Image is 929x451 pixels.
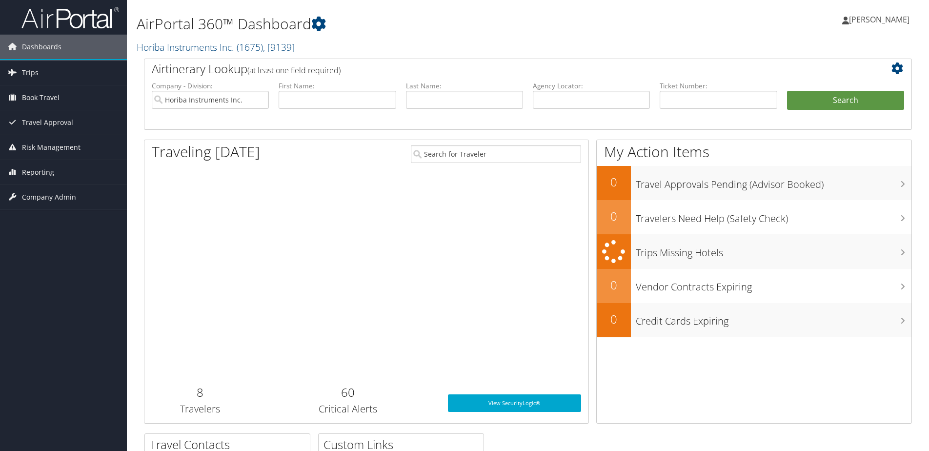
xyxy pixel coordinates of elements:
[636,241,911,260] h3: Trips Missing Hotels
[22,85,60,110] span: Book Travel
[247,65,341,76] span: (at least one field required)
[597,303,911,337] a: 0Credit Cards Expiring
[22,135,81,160] span: Risk Management
[263,41,295,54] span: , [ 9139 ]
[137,41,295,54] a: Horiba Instruments Inc.
[849,14,909,25] span: [PERSON_NAME]
[21,6,119,29] img: airportal-logo.png
[597,166,911,200] a: 0Travel Approvals Pending (Advisor Booked)
[636,207,911,225] h3: Travelers Need Help (Safety Check)
[263,402,433,416] h3: Critical Alerts
[411,145,581,163] input: Search for Traveler
[787,91,904,110] button: Search
[263,384,433,401] h2: 60
[597,269,911,303] a: 0Vendor Contracts Expiring
[22,61,39,85] span: Trips
[636,173,911,191] h3: Travel Approvals Pending (Advisor Booked)
[152,402,248,416] h3: Travelers
[660,81,777,91] label: Ticket Number:
[279,81,396,91] label: First Name:
[636,275,911,294] h3: Vendor Contracts Expiring
[22,160,54,184] span: Reporting
[22,110,73,135] span: Travel Approval
[406,81,523,91] label: Last Name:
[597,208,631,225] h2: 0
[636,309,911,328] h3: Credit Cards Expiring
[597,277,631,293] h2: 0
[22,185,76,209] span: Company Admin
[597,234,911,269] a: Trips Missing Hotels
[152,384,248,401] h2: 8
[842,5,919,34] a: [PERSON_NAME]
[597,174,631,190] h2: 0
[597,200,911,234] a: 0Travelers Need Help (Safety Check)
[597,142,911,162] h1: My Action Items
[152,142,260,162] h1: Traveling [DATE]
[137,14,658,34] h1: AirPortal 360™ Dashboard
[448,394,581,412] a: View SecurityLogic®
[533,81,650,91] label: Agency Locator:
[597,311,631,328] h2: 0
[237,41,263,54] span: ( 1675 )
[22,35,61,59] span: Dashboards
[152,61,840,77] h2: Airtinerary Lookup
[152,81,269,91] label: Company - Division:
